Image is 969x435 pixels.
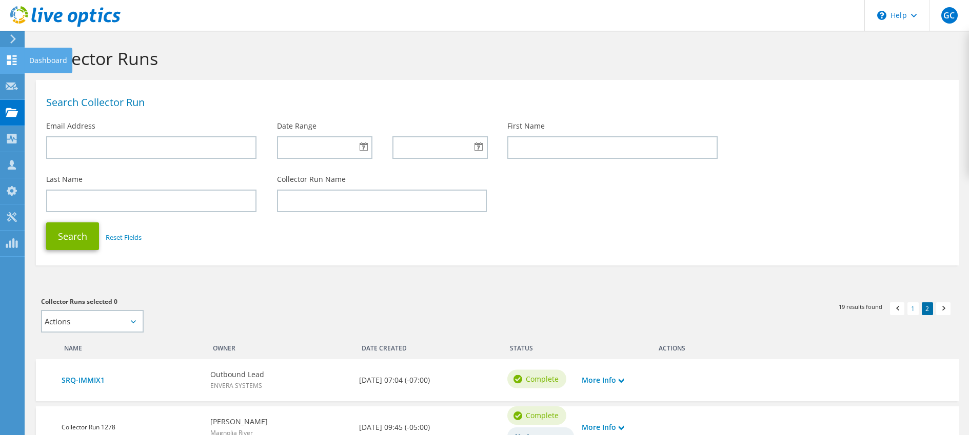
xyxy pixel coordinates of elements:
label: Date Range [277,121,317,131]
div: Dashboard [24,48,72,73]
span: GC [941,7,958,24]
div: Name [56,338,205,354]
a: 2 [922,302,933,315]
div: Status [502,338,577,354]
a: 1 [907,302,919,315]
button: Search [46,222,99,250]
div: Collector Run 1278 [62,422,200,433]
div: Actions [651,338,948,354]
svg: \n [877,11,886,20]
a: More Info [582,422,624,433]
h1: Collector Runs [41,48,948,69]
h1: Search Collector Run [46,97,943,108]
div: Date Created [354,338,503,354]
b: [PERSON_NAME] [210,416,268,427]
a: More Info [582,375,624,386]
span: ENVERA SYSTEMS [210,381,262,390]
label: Email Address [46,121,95,131]
label: Last Name [46,174,83,184]
div: Owner [205,338,354,354]
label: First Name [507,121,545,131]
a: SRQ-IMMIX1 [62,375,200,386]
b: [DATE] 09:45 (-05:00) [359,422,430,433]
a: Reset Fields [106,233,142,242]
label: Collector Run Name [277,174,346,184]
span: Complete [526,410,559,421]
span: 19 results found [839,302,882,311]
b: Outbound Lead [210,369,264,380]
h3: Collector Runs selected 0 [41,296,487,307]
span: Complete [526,374,559,385]
b: [DATE] 07:04 (-07:00) [359,375,430,386]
